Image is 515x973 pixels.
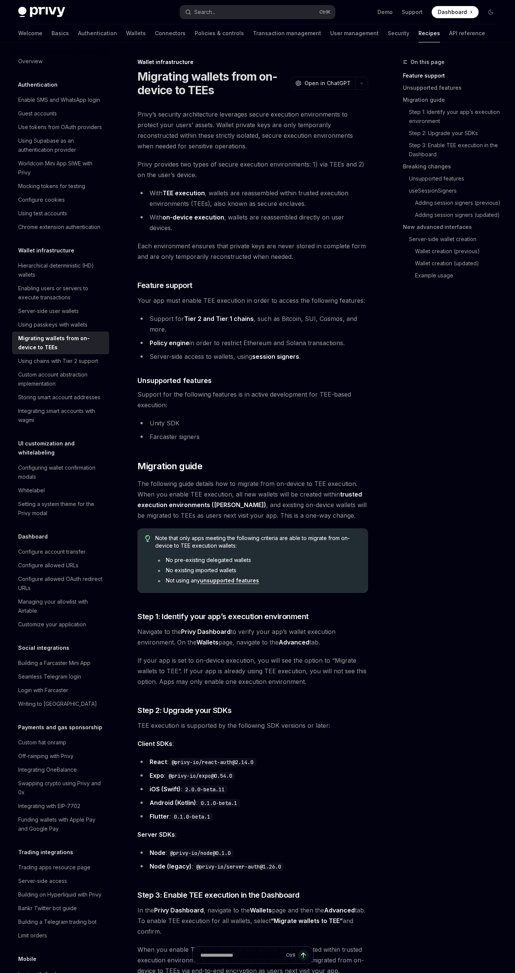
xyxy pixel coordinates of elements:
span: Each environment ensures that private keys are never stored in complete form and are only tempora... [137,241,368,262]
li: : [137,770,368,781]
button: Open search [180,5,336,19]
h5: Dashboard [18,532,48,541]
a: Building a Farcaster Mini App [12,656,109,670]
li: : [137,757,368,767]
strong: Expo [150,772,164,779]
a: Mocking tokens for testing [12,179,109,193]
h5: Mobile [18,954,36,964]
a: Enabling users or servers to execute transactions [12,282,109,304]
a: Integrating smart accounts with wagmi [12,404,109,427]
div: Bankr Twitter bot guide [18,904,77,913]
a: Example usage [403,269,503,282]
h5: Payments and gas sponsorship [18,723,102,732]
span: The following guide details how to migrate from on-device to TEE execution. When you enable TEE e... [137,478,368,521]
a: Custom account abstraction implementation [12,368,109,391]
span: Your app must enable TEE execution in order to access the following features: [137,295,368,306]
a: Login with Farcaster [12,683,109,697]
div: Building a Farcaster Mini App [18,659,91,668]
a: Tier 2 and Tier 1 chains [184,315,254,323]
span: Support for the following features is in active development for TEE-based execution: [137,389,368,410]
span: Step 1: Identify your app’s execution environment [137,611,309,622]
div: Building a Telegram trading bot [18,917,97,926]
a: Integrating with EIP-7702 [12,799,109,813]
div: Hierarchical deterministic (HD) wallets [18,261,105,279]
div: Configure allowed URLs [18,561,78,570]
a: Building a Telegram trading bot [12,915,109,929]
a: Welcome [18,24,42,42]
h5: Wallet infrastructure [18,246,74,255]
h5: Trading integrations [18,848,73,857]
div: Using test accounts [18,209,67,218]
li: No pre-existing delegated wallets [155,556,360,564]
a: useSessionSigners [403,185,503,197]
button: Send message [298,950,309,961]
a: Hierarchical deterministic (HD) wallets [12,259,109,282]
code: @privy-io/server-auth@1.26.0 [193,862,284,871]
strong: iOS (Swift) [150,785,181,793]
a: Step 2: Upgrade your SDKs [403,127,503,139]
div: Seamless Telegram login [18,672,81,681]
span: In the , navigate to the page and then the tab. To enable TEE execution for all wallets, select a... [137,905,368,937]
a: Privy Dashboard [154,906,204,914]
a: Guest accounts [12,107,109,120]
span: On this page [410,58,445,67]
a: Writing to [GEOGRAPHIC_DATA] [12,697,109,711]
a: Policies & controls [195,24,244,42]
span: Step 3: Enable TEE execution in the Dashboard [137,890,300,900]
strong: Client SDKs [137,740,172,747]
div: Funding wallets with Apple Pay and Google Pay [18,815,105,833]
strong: Flutter [150,813,169,820]
a: Custom fiat onramp [12,736,109,749]
div: Search... [194,8,215,17]
a: Migration guide [403,94,503,106]
div: Configuring wallet confirmation modals [18,463,105,481]
div: Guest accounts [18,109,57,118]
a: Swapping crypto using Privy and 0x [12,777,109,799]
a: TEE execution [162,189,205,197]
strong: Android (Kotlin) [150,799,196,806]
a: Feature support [403,70,503,82]
span: Privy’s security architecture leverages secure execution environments to protect your users’ asse... [137,109,368,151]
div: Whitelabel [18,486,45,495]
div: Using passkeys with wallets [18,320,87,329]
input: Ask a question... [200,947,283,964]
code: @privy-io/expo@0.54.0 [165,772,235,780]
div: Managing your allowlist with Airtable [18,597,105,615]
li: No existing imported wallets [155,567,360,574]
div: Custom account abstraction implementation [18,370,105,388]
a: Chrome extension authentication [12,220,109,234]
div: Building on Hyperliquid with Privy [18,890,101,899]
a: Server-side wallet creation [403,233,503,245]
h1: Migrating wallets from on-device to TEEs [137,70,287,97]
a: Worldcoin Mini App SIWE with Privy [12,157,109,179]
div: Server-side user wallets [18,307,79,316]
a: Setting a system theme for the Privy modal [12,497,109,520]
strong: React [150,758,167,766]
a: Breaking changes [403,160,503,173]
a: Configure account transfer [12,545,109,559]
a: Managing your allowlist with Airtable [12,595,109,618]
span: : [137,738,368,749]
div: Using chains with Tier 2 support [18,357,98,366]
a: Configure allowed URLs [12,559,109,572]
a: Policy engine [150,339,189,347]
li: With , wallets are reassembled directly on user devices. [137,212,368,233]
a: Configure cookies [12,193,109,207]
a: Whitelabel [12,484,109,497]
code: 0.1.0-beta.1 [171,813,213,821]
a: Unsupported features [403,173,503,185]
div: Off-ramping with Privy [18,752,73,761]
li: : [137,847,368,858]
div: Swapping crypto using Privy and 0x [18,779,105,797]
li: Server-side access to wallets, using . [137,351,368,362]
a: unsupported features [200,577,259,584]
span: Open in ChatGPT [304,79,351,87]
a: Demo [378,8,393,16]
a: Basics [51,24,69,42]
li: : [137,784,368,794]
a: Adding session signers (updated) [403,209,503,221]
a: Adding session signers (previous) [403,197,503,209]
div: Trading apps resource page [18,863,91,872]
span: Note that only apps meeting the following criteria are able to migrate from on-device to TEE exec... [155,534,360,550]
span: Unsupported features [137,375,212,386]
